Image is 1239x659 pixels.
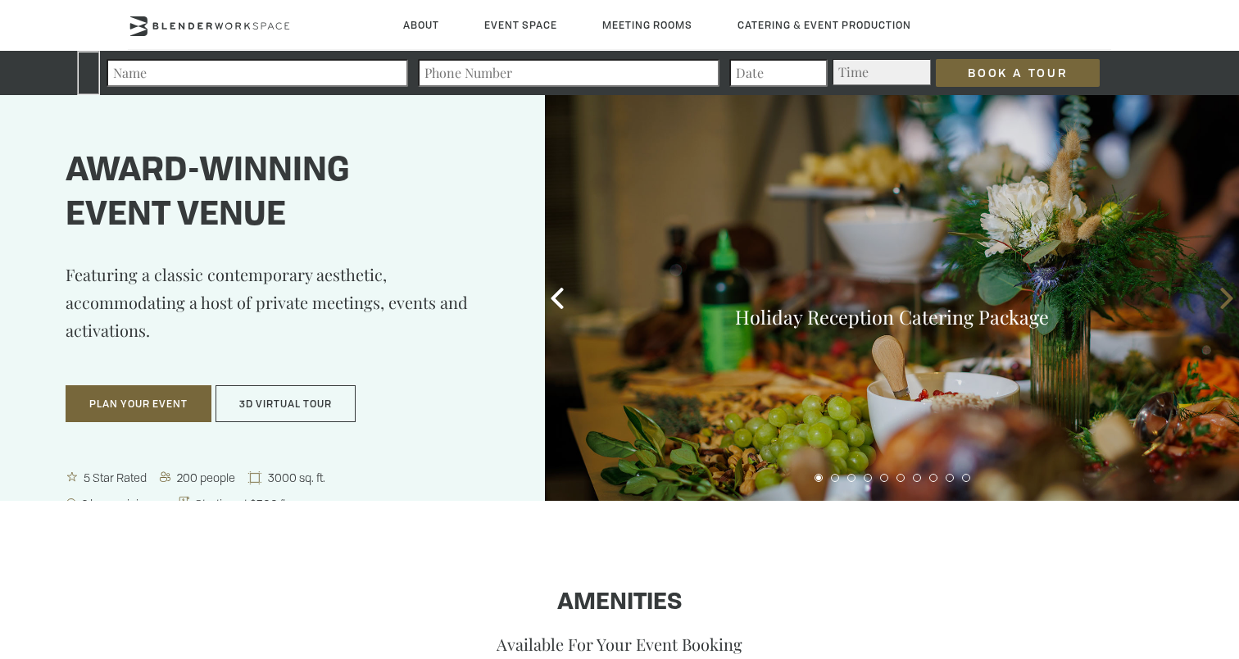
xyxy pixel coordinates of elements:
button: Plan Your Event [66,385,211,423]
input: Name [107,59,408,87]
h1: Award-winning event venue [66,150,504,239]
p: Featuring a classic contemporary aesthetic, accommodating a host of private meetings, events and ... [66,261,504,369]
button: 3D Virtual Tour [216,385,356,423]
h1: Amenities [128,590,1111,616]
input: Book a Tour [936,59,1100,87]
a: Holiday Reception Catering Package [735,304,1049,329]
span: 5 Star Rated [80,470,152,485]
span: 2 hour minimum [79,496,171,511]
span: 200 people [174,470,240,485]
p: Available For Your Event Booking [128,633,1111,655]
input: Date [729,59,828,87]
input: Phone Number [418,59,719,87]
iframe: Chat Widget [1157,580,1239,659]
span: Starting at $300/hr [192,496,298,511]
span: 3000 sq. ft. [265,470,330,485]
